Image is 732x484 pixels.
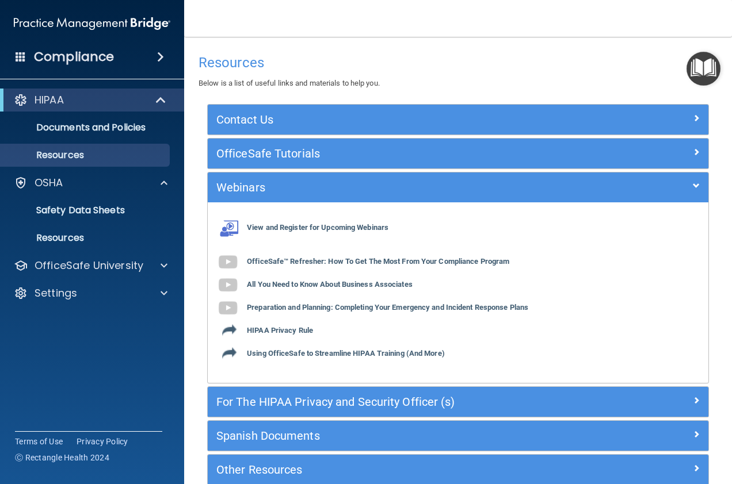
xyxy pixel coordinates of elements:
h5: OfficeSafe Tutorials [216,147,575,160]
img: icon-export.b9366987.png [222,322,237,337]
b: Preparation and Planning: Completing Your Emergency and Incident Response Plans [247,304,528,312]
iframe: Drift Widget Chat Controller [533,402,718,448]
h5: For The HIPAA Privacy and Security Officer (s) [216,395,575,408]
h4: Resources [199,55,718,70]
img: gray_youtube_icon.38fcd6cc.png [216,274,239,297]
b: OfficeSafe™ Refresher: How To Get The Most From Your Compliance Program [247,258,509,266]
p: Settings [35,286,77,300]
span: Below is a list of useful links and materials to help you. [199,79,380,87]
p: Resources [7,232,165,244]
a: Privacy Policy [77,436,128,447]
p: HIPAA [35,93,64,107]
h5: Spanish Documents [216,429,575,442]
h4: Compliance [34,49,114,65]
p: Documents and Policies [7,122,165,133]
a: Contact Us [216,110,700,129]
a: OSHA [14,176,167,190]
a: For The HIPAA Privacy and Security Officer (s) [216,393,700,411]
b: View and Register for Upcoming Webinars [247,224,388,232]
h5: Webinars [216,181,575,194]
p: OSHA [35,176,63,190]
img: PMB logo [14,12,170,35]
a: Spanish Documents [216,427,700,445]
a: Other Resources [216,460,700,479]
a: Using OfficeSafe to Streamline HIPAA Training (And More) [216,349,445,358]
img: gray_youtube_icon.38fcd6cc.png [216,297,239,320]
a: OfficeSafe Tutorials [216,144,700,163]
a: Settings [14,286,167,300]
b: All You Need to Know About Business Associates [247,281,413,289]
a: HIPAA [14,93,167,107]
img: icon-export.b9366987.png [222,345,237,360]
a: HIPAA Privacy Rule [216,326,313,335]
a: Terms of Use [15,436,63,447]
p: Resources [7,149,165,161]
a: OfficeSafe University [14,259,167,272]
b: HIPAA Privacy Rule [247,326,313,335]
b: Using OfficeSafe to Streamline HIPAA Training (And More) [247,349,445,358]
h5: Other Resources [216,463,575,476]
h5: Contact Us [216,113,575,126]
a: Webinars [216,178,700,197]
p: OfficeSafe University [35,259,143,272]
button: Open Resource Center [687,52,720,86]
img: gray_youtube_icon.38fcd6cc.png [216,251,239,274]
span: Ⓒ Rectangle Health 2024 [15,452,109,463]
img: webinarIcon.c7ebbf15.png [216,220,239,237]
p: Safety Data Sheets [7,205,165,216]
